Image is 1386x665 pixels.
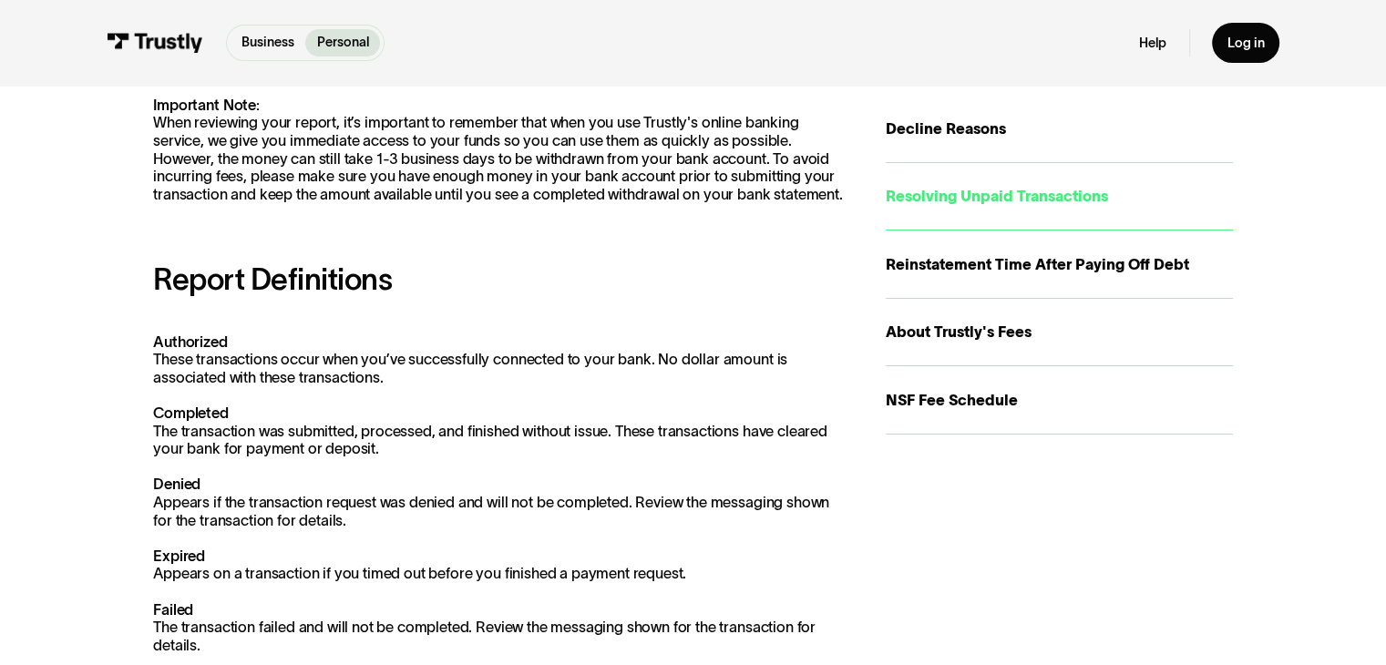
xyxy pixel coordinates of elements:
[886,163,1233,231] a: Resolving Unpaid Transactions
[231,29,306,56] a: Business
[886,253,1233,276] div: Reinstatement Time After Paying Off Debt
[305,29,380,56] a: Personal
[886,230,1233,299] a: Reinstatement Time After Paying Off Debt
[1212,23,1279,62] a: Log in
[241,33,294,52] p: Business
[886,299,1233,367] a: About Trustly's Fees
[886,366,1233,435] a: NSF Fee Schedule
[886,95,1233,163] a: Decline Reasons
[153,333,227,350] strong: Authorized
[886,118,1233,140] div: Decline Reasons
[1227,35,1264,52] div: Log in
[153,601,193,618] strong: Failed
[153,262,392,296] strong: Report Definitions
[1139,35,1166,52] a: Help
[153,97,260,113] strong: Important Note:
[153,547,205,564] strong: Expired
[107,33,203,53] img: Trustly Logo
[886,389,1233,412] div: NSF Fee Schedule
[317,33,369,52] p: Personal
[886,321,1233,343] div: About Trustly's Fees
[886,185,1233,208] div: Resolving Unpaid Transactions
[153,476,200,492] strong: Denied
[153,61,847,204] p: The Trustly Report outlines all transactions made on the Trustly platform and indicates their cur...
[153,404,229,421] strong: Completed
